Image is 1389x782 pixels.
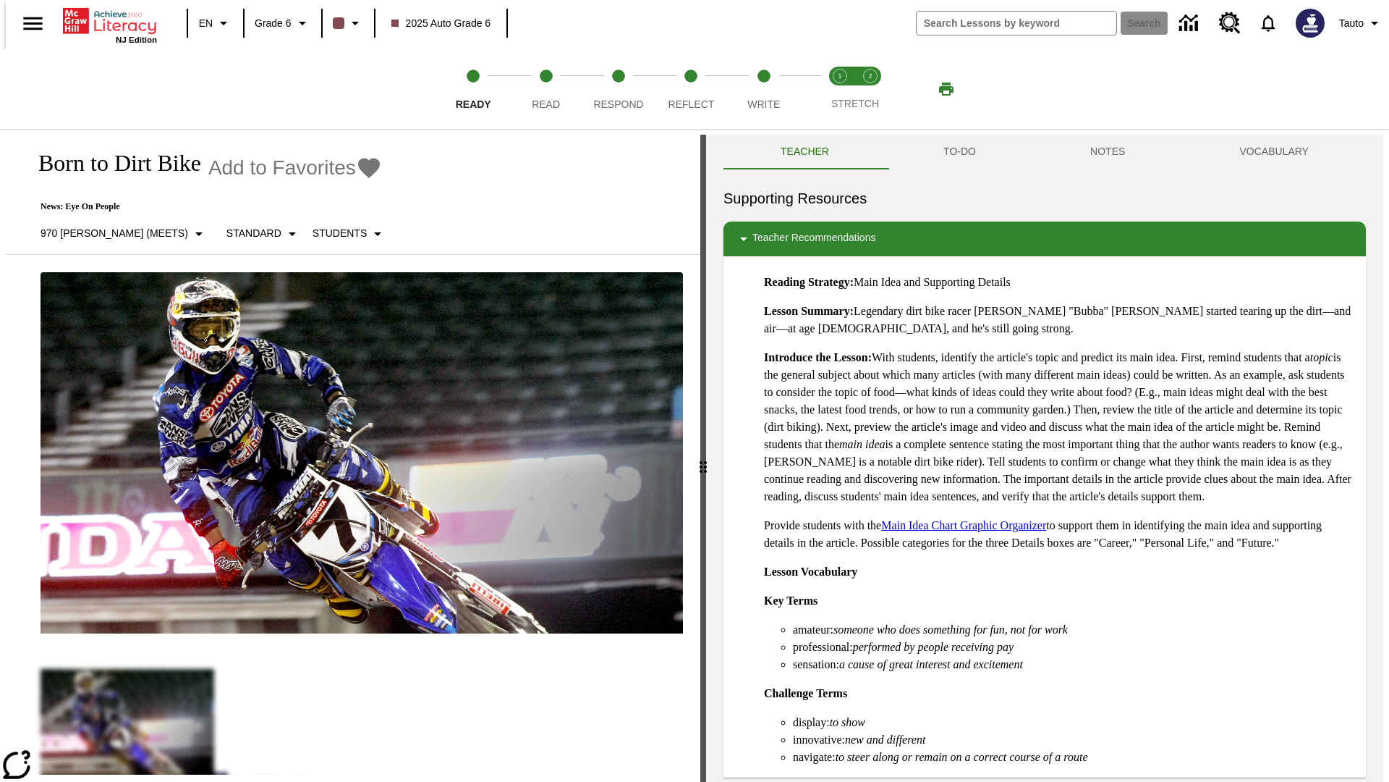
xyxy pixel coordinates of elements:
button: Ready step 1 of 5 [431,49,515,129]
span: EN [199,16,213,31]
p: Teacher Recommendations [752,230,875,248]
button: NOTES [1033,135,1182,169]
button: Add to Favorites - Born to Dirt Bike [208,155,382,180]
div: Press Enter or Spacebar and then press right and left arrow keys to move the slider [700,135,706,782]
strong: Lesson Vocabulary [764,566,857,578]
p: Provide students with the to support them in identifying the main idea and supporting details in ... [764,517,1354,552]
span: Ready [456,98,491,110]
a: Main Idea Chart Graphic Organizer [881,519,1046,531]
span: Read [532,98,560,110]
span: 2025 Auto Grade 6 [391,16,491,31]
span: Add to Favorites [208,156,356,180]
text: 2 [868,72,872,80]
img: Avatar [1296,9,1325,38]
a: Notifications [1249,4,1287,42]
em: a cause of great interest and excitement [839,658,1023,670]
em: to show [830,716,865,728]
button: Profile/Settings [1333,10,1389,36]
strong: Reading Strategy: [764,276,854,288]
p: News: Eye On People [23,201,392,212]
div: Home [63,5,157,44]
button: Select a new avatar [1287,4,1333,42]
button: Respond step 3 of 5 [577,49,660,129]
p: 970 [PERSON_NAME] (Meets) [41,226,188,241]
button: Select Student [307,221,392,247]
strong: Lesson Summary: [764,305,854,317]
input: search field [917,12,1116,35]
button: Select Lexile, 970 Lexile (Meets) [35,221,213,247]
li: sensation: [793,656,1354,673]
li: professional: [793,639,1354,656]
button: Read step 2 of 5 [504,49,587,129]
span: STRETCH [831,98,879,109]
button: Write step 5 of 5 [722,49,806,129]
button: Reflect step 4 of 5 [649,49,733,129]
button: VOCABULARY [1182,135,1366,169]
li: display: [793,714,1354,731]
li: navigate: [793,749,1354,766]
span: Reflect [668,98,715,110]
span: Write [747,98,780,110]
strong: Introduce the Lesson: [764,351,872,363]
em: topic [1310,351,1333,363]
span: NJ Edition [116,35,157,44]
p: With students, identify the article's topic and predict its main idea. First, remind students tha... [764,349,1354,505]
em: new and different [845,733,925,746]
button: Stretch Read step 1 of 2 [819,49,861,129]
em: someone who does something for fun, not for work [833,623,1068,636]
img: Motocross racer James Stewart flies through the air on his dirt bike. [41,272,683,634]
p: Main Idea and Supporting Details [764,274,1354,291]
button: Open side menu [12,2,54,45]
span: Respond [593,98,643,110]
button: Class color is dark brown. Change class color [327,10,370,36]
button: Stretch Respond step 2 of 2 [849,49,891,129]
button: TO-DO [886,135,1033,169]
button: Teacher [723,135,886,169]
a: Data Center [1171,4,1210,43]
button: Grade: Grade 6, Select a grade [249,10,317,36]
p: Students [313,226,367,241]
li: amateur: [793,621,1354,639]
h1: Born to Dirt Bike [23,150,201,177]
h6: Supporting Resources [723,187,1366,210]
div: Instructional Panel Tabs [723,135,1366,169]
a: Resource Center, Will open in new tab [1210,4,1249,43]
em: performed by people receiving pay [853,641,1014,653]
div: activity [706,135,1383,782]
span: Grade 6 [255,16,292,31]
text: 1 [838,72,841,80]
strong: Challenge Terms [764,687,847,699]
em: main idea [839,438,885,450]
div: Teacher Recommendations [723,222,1366,256]
div: reading [6,135,700,775]
p: Legendary dirt bike racer [PERSON_NAME] "Bubba" [PERSON_NAME] started tearing up the dirt—and air... [764,303,1354,337]
button: Scaffolds, Standard [221,221,307,247]
button: Print [923,76,969,102]
em: to steer along or remain on a correct course of a route [836,751,1088,763]
p: Standard [226,226,281,241]
span: Tauto [1339,16,1364,31]
button: Language: EN, Select a language [192,10,239,36]
li: innovative: [793,731,1354,749]
strong: Key Terms [764,594,817,607]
